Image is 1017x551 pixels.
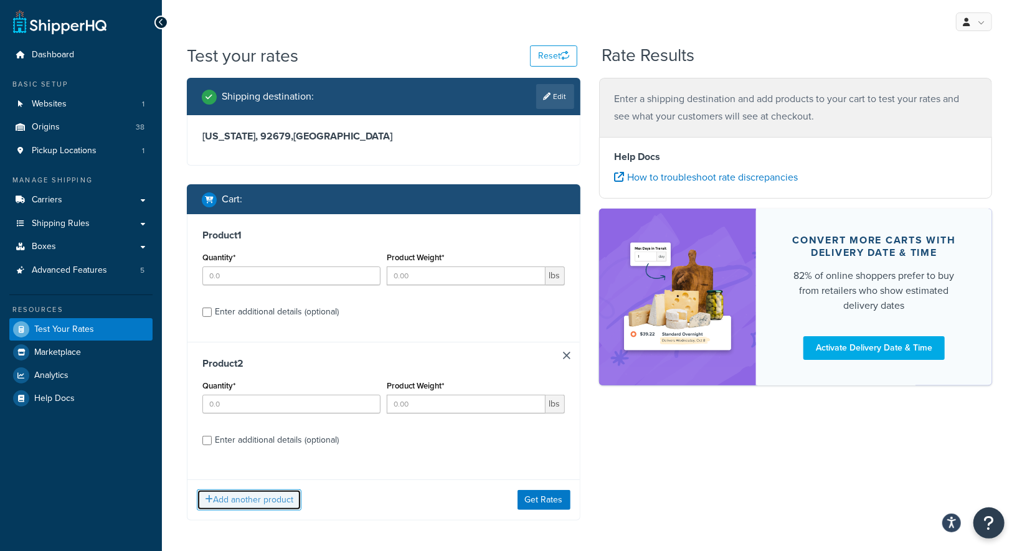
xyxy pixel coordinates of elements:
h2: Shipping destination : [222,91,314,102]
button: Add another product [197,489,301,511]
input: Enter additional details (optional) [202,436,212,445]
span: Marketplace [34,347,81,358]
span: Shipping Rules [32,219,90,229]
span: lbs [546,266,565,285]
span: Advanced Features [32,265,107,276]
input: Enter additional details (optional) [202,308,212,317]
li: Websites [9,93,153,116]
a: Analytics [9,364,153,387]
label: Product Weight* [387,253,444,262]
img: feature-image-ddt-36eae7f7280da8017bfb280eaccd9c446f90b1fe08728e4019434db127062ab4.png [618,227,738,366]
div: 82% of online shoppers prefer to buy from retailers who show estimated delivery dates [786,268,962,313]
div: Manage Shipping [9,175,153,186]
li: Advanced Features [9,259,153,282]
a: Carriers [9,189,153,212]
h2: Rate Results [602,46,694,65]
span: 1 [142,146,144,156]
h3: [US_STATE], 92679 , [GEOGRAPHIC_DATA] [202,130,565,143]
p: Enter a shipping destination and add products to your cart to test your rates and see what your c... [615,90,977,125]
a: Pickup Locations1 [9,139,153,162]
div: Enter additional details (optional) [215,303,339,321]
span: 1 [142,99,144,110]
div: Resources [9,304,153,315]
div: Convert more carts with delivery date & time [786,234,962,259]
span: Help Docs [34,393,75,404]
a: Remove Item [563,352,570,359]
span: Websites [32,99,67,110]
a: Test Your Rates [9,318,153,341]
a: Websites1 [9,93,153,116]
button: Get Rates [518,490,570,510]
span: Origins [32,122,60,133]
span: Test Your Rates [34,324,94,335]
input: 0.0 [202,395,381,413]
div: Enter additional details (optional) [215,431,339,449]
span: Analytics [34,370,69,381]
input: 0.0 [202,266,381,285]
a: Help Docs [9,387,153,410]
input: 0.00 [387,395,546,413]
a: Dashboard [9,44,153,67]
span: Pickup Locations [32,146,97,156]
a: Advanced Features5 [9,259,153,282]
span: 5 [140,265,144,276]
label: Quantity* [202,381,235,390]
span: Boxes [32,242,56,252]
h3: Product 2 [202,357,565,370]
span: lbs [546,395,565,413]
h1: Test your rates [187,44,298,68]
h4: Help Docs [615,149,977,164]
a: Boxes [9,235,153,258]
button: Reset [530,45,577,67]
div: Basic Setup [9,79,153,90]
a: Activate Delivery Date & Time [803,336,945,360]
input: 0.00 [387,266,546,285]
a: Origins38 [9,116,153,139]
span: Carriers [32,195,62,205]
a: Shipping Rules [9,212,153,235]
label: Product Weight* [387,381,444,390]
a: How to troubleshoot rate discrepancies [615,170,798,184]
label: Quantity* [202,253,235,262]
a: Edit [536,84,574,109]
span: Dashboard [32,50,74,60]
button: Open Resource Center [973,507,1005,539]
h3: Product 1 [202,229,565,242]
li: Pickup Locations [9,139,153,162]
li: Origins [9,116,153,139]
h2: Cart : [222,194,242,205]
a: Marketplace [9,341,153,364]
span: 38 [136,122,144,133]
